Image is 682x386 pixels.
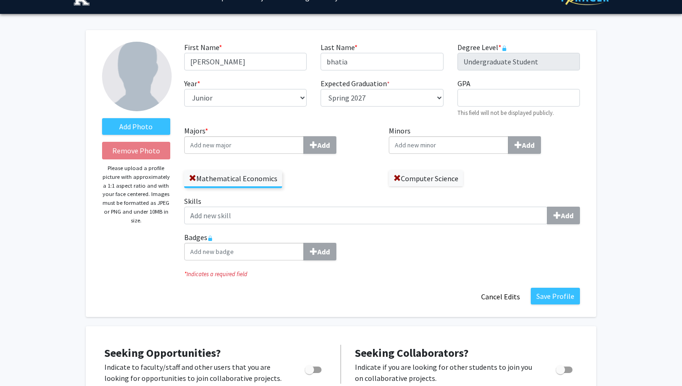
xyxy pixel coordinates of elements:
[321,42,358,53] label: Last Name
[457,42,507,53] label: Degree Level
[301,361,327,375] div: Toggle
[389,171,463,186] label: Computer Science
[184,136,304,154] input: Majors*Add
[184,232,580,260] label: Badges
[7,344,39,379] iframe: Chat
[303,136,336,154] button: Majors*
[389,136,508,154] input: MinorsAdd
[184,125,375,154] label: Majors
[317,247,330,256] b: Add
[552,361,578,375] div: Toggle
[355,361,538,384] p: Indicate if you are looking for other students to join you on collaborative projects.
[389,125,580,154] label: Minors
[184,196,580,224] label: Skills
[522,140,534,150] b: Add
[102,42,172,111] img: Profile Picture
[475,288,526,305] button: Cancel Edits
[355,346,469,360] span: Seeking Collaborators?
[102,118,170,135] label: AddProfile Picture
[317,140,330,150] b: Add
[457,78,470,89] label: GPA
[303,243,336,260] button: Badges
[102,164,170,225] p: Please upload a profile picture with approximately a 1:1 aspect ratio and with your face centered...
[531,288,580,304] button: Save Profile
[184,243,304,260] input: BadgesAdd
[184,78,200,89] label: Year
[547,207,580,224] button: Skills
[502,45,507,51] svg: This information is provided and automatically updated by the University of Kentucky and is not e...
[104,346,221,360] span: Seeking Opportunities?
[457,109,554,116] small: This field will not be displayed publicly.
[561,211,573,220] b: Add
[104,361,287,384] p: Indicate to faculty/staff and other users that you are looking for opportunities to join collabor...
[102,142,170,159] button: Remove Photo
[508,136,541,154] button: Minors
[184,207,547,224] input: SkillsAdd
[184,171,282,186] label: Mathematical Economics
[321,78,390,89] label: Expected Graduation
[184,270,580,278] i: Indicates a required field
[184,42,222,53] label: First Name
